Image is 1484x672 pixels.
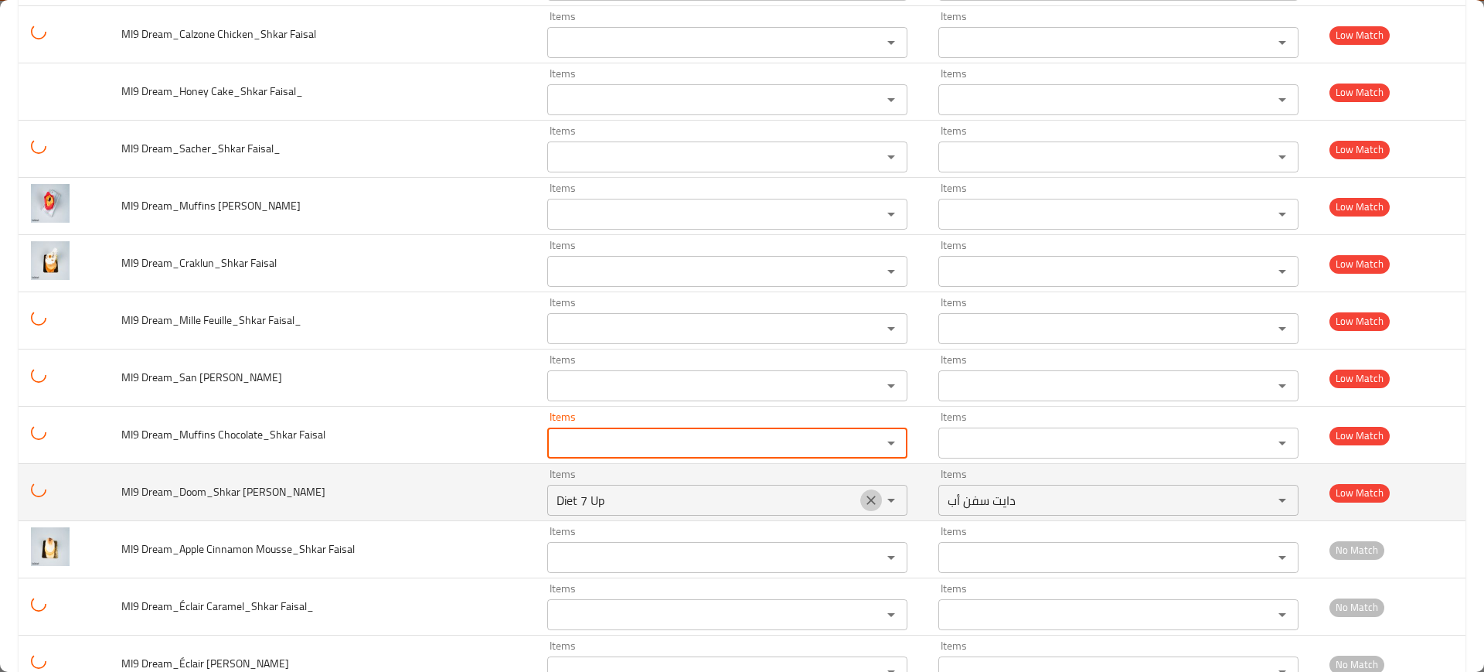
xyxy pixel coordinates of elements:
[880,203,902,225] button: Open
[1329,541,1384,559] span: No Match
[121,482,325,502] span: MI9 Dream_Doom_Shkar [PERSON_NAME]
[880,432,902,454] button: Open
[1271,547,1293,568] button: Open
[121,310,301,330] span: MI9 Dream_Mille Feuille_Shkar Faisal_
[1329,141,1390,159] span: Low Match
[880,318,902,339] button: Open
[1271,203,1293,225] button: Open
[1271,375,1293,397] button: Open
[880,375,902,397] button: Open
[31,184,70,223] img: MI9 Dream_Muffins Vanilla_Shkar Faisal
[880,89,902,111] button: Open
[880,32,902,53] button: Open
[121,425,325,445] span: MI9 Dream_Muffins Chocolate_Shkar Faisal
[31,527,70,566] img: MI9 Dream_Apple Cinnamon Mousse_Shkar Faisal
[1329,26,1390,44] span: Low Match
[1271,146,1293,168] button: Open
[880,261,902,282] button: Open
[1329,198,1390,216] span: Low Match
[1329,312,1390,330] span: Low Match
[121,539,355,559] span: MI9 Dream_Apple Cinnamon Mousse_Shkar Faisal
[121,81,303,101] span: MI9 Dream_Honey Cake_Shkar Faisal_
[1329,599,1384,616] span: No Match
[1329,427,1390,445] span: Low Match
[121,367,282,387] span: MI9 Dream_San [PERSON_NAME]
[880,547,902,568] button: Open
[1329,484,1390,502] span: Low Match
[1329,255,1390,273] span: Low Match
[1271,490,1293,511] button: Open
[121,253,277,273] span: MI9 Dream_Craklun_Shkar Faisal
[880,604,902,626] button: Open
[1271,89,1293,111] button: Open
[860,490,882,511] button: Clear
[880,490,902,511] button: Open
[880,146,902,168] button: Open
[121,596,314,616] span: MI9 Dream_Éclair Caramel_Shkar Faisal_
[1271,432,1293,454] button: Open
[121,196,301,216] span: MI9 Dream_Muffins [PERSON_NAME]
[1271,318,1293,339] button: Open
[1329,84,1390,101] span: Low Match
[121,138,281,159] span: MI9 Dream_Sacher_Shkar Faisal_
[121,24,316,44] span: MI9 Dream_Calzone Chicken_Shkar Faisal
[1271,604,1293,626] button: Open
[1271,32,1293,53] button: Open
[31,241,70,280] img: MI9 Dream_Craklun_Shkar Faisal
[1271,261,1293,282] button: Open
[1329,370,1390,387] span: Low Match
